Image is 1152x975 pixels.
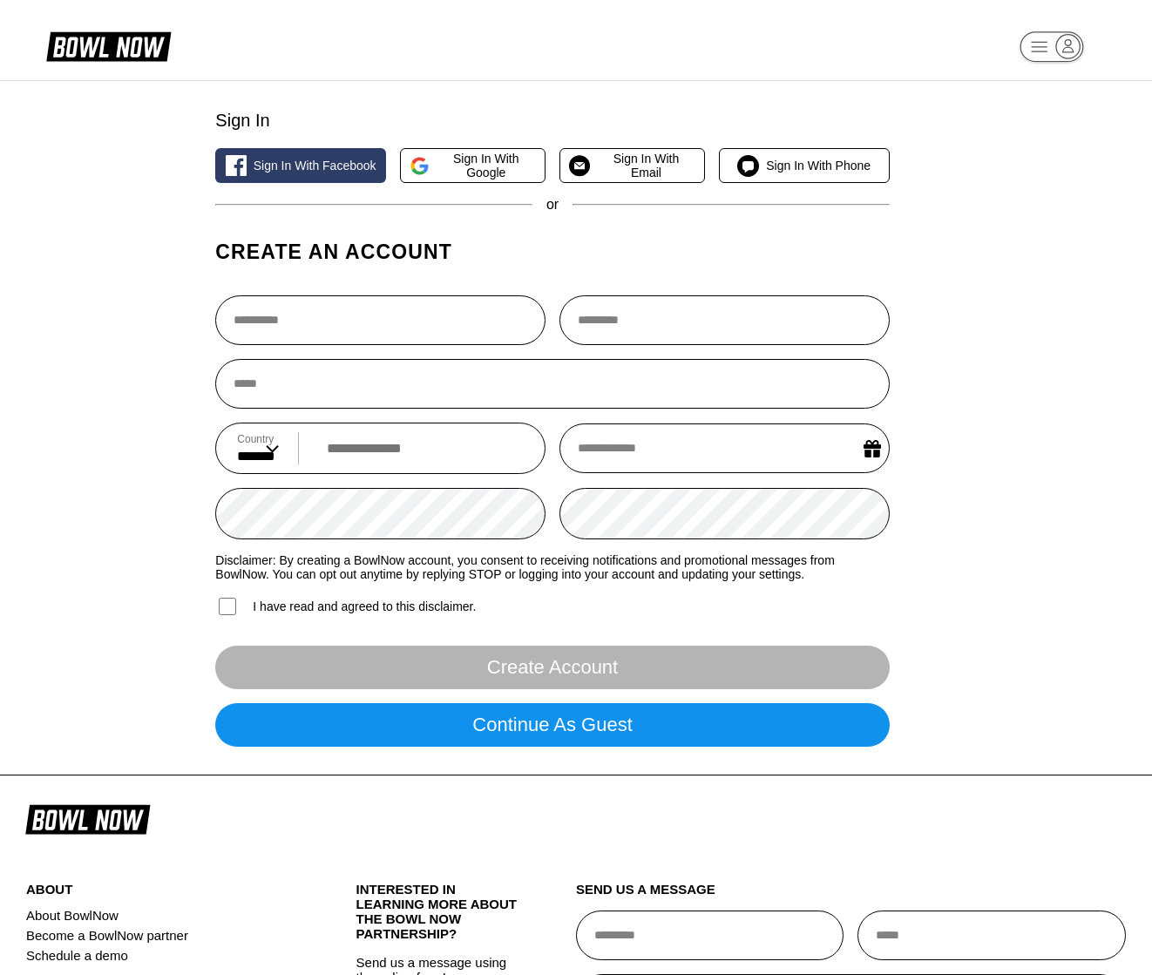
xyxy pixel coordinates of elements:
[215,148,386,183] button: Sign in with Facebook
[400,148,546,183] button: Sign in with Google
[215,197,889,213] div: or
[215,703,889,747] button: Continue as guest
[437,152,536,179] span: Sign in with Google
[26,945,302,965] a: Schedule a demo
[215,553,889,581] label: Disclaimer: By creating a BowlNow account, you consent to receiving notifications and promotional...
[26,905,302,925] a: About BowlNow
[26,925,302,945] a: Become a BowlNow partner
[576,882,1126,911] div: send us a message
[254,159,376,173] span: Sign in with Facebook
[559,148,705,183] button: Sign in with Email
[26,882,302,905] div: about
[237,433,279,445] label: Country
[215,595,476,618] label: I have read and agreed to this disclaimer.
[597,152,695,179] span: Sign in with Email
[219,598,236,615] input: I have read and agreed to this disclaimer.
[356,882,521,955] div: INTERESTED IN LEARNING MORE ABOUT THE BOWL NOW PARTNERSHIP?
[215,111,889,131] div: Sign In
[766,159,871,173] span: Sign in with Phone
[215,240,889,264] h1: Create an account
[719,148,890,183] button: Sign in with Phone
